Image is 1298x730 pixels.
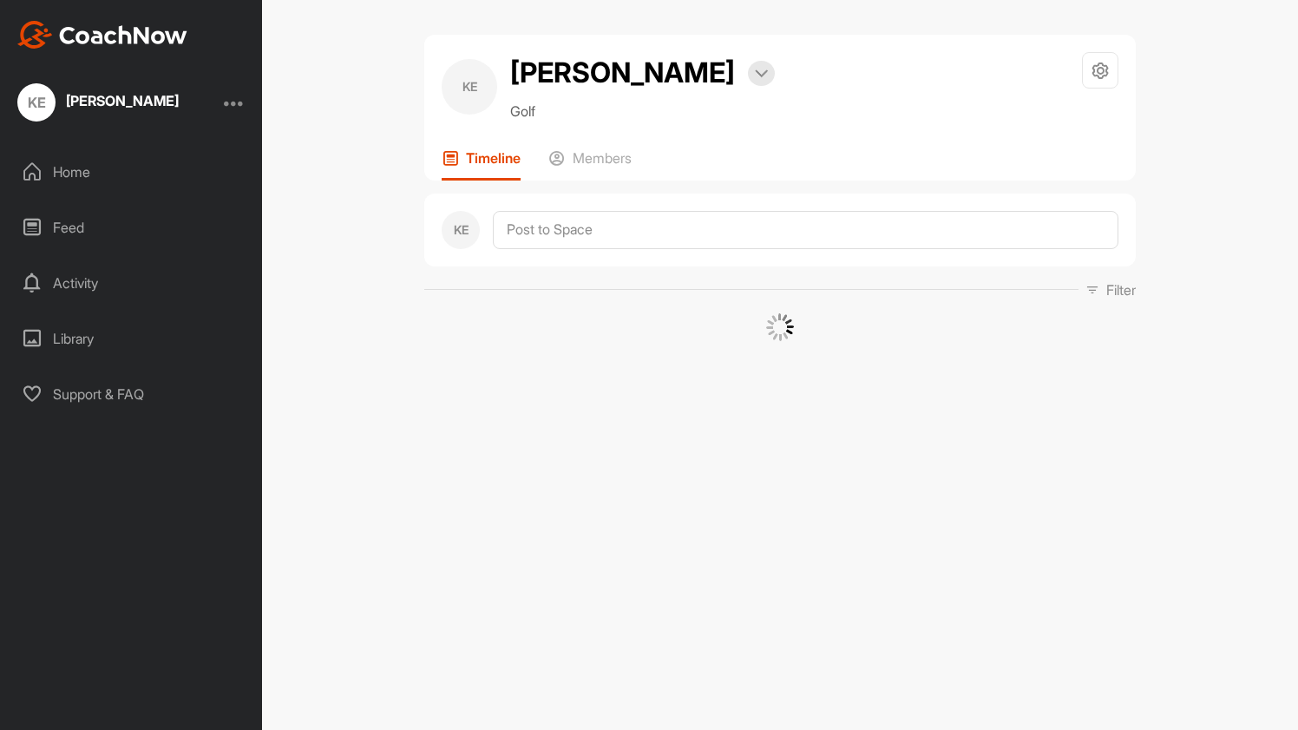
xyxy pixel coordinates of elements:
[510,52,735,94] h2: [PERSON_NAME]
[573,149,632,167] p: Members
[17,21,187,49] img: CoachNow
[466,149,521,167] p: Timeline
[766,313,794,341] img: G6gVgL6ErOh57ABN0eRmCEwV0I4iEi4d8EwaPGI0tHgoAbU4EAHFLEQAh+QQFCgALACwIAA4AGAASAAAEbHDJSesaOCdk+8xg...
[66,94,179,108] div: [PERSON_NAME]
[10,317,254,360] div: Library
[442,59,497,115] div: KE
[510,101,775,122] p: Golf
[442,211,480,249] div: KE
[755,69,768,78] img: arrow-down
[10,261,254,305] div: Activity
[10,372,254,416] div: Support & FAQ
[10,150,254,194] div: Home
[10,206,254,249] div: Feed
[1106,280,1136,300] p: Filter
[17,83,56,122] div: KE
